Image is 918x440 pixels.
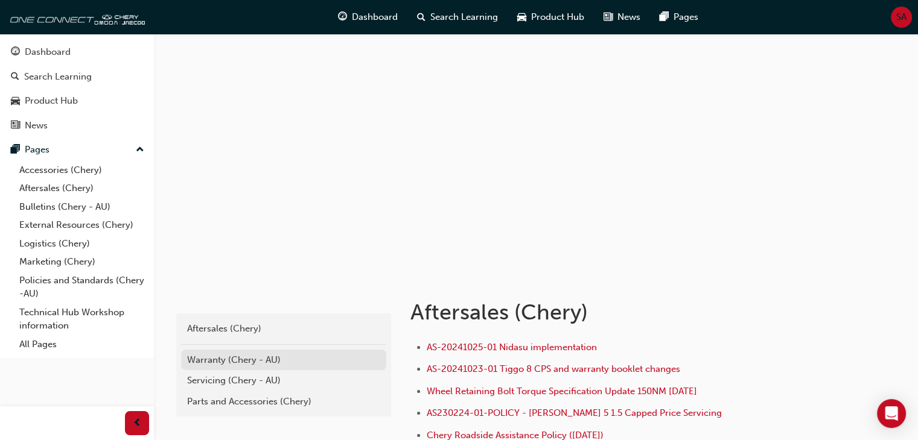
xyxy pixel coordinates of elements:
[5,139,149,161] button: Pages
[24,70,92,84] div: Search Learning
[660,10,669,25] span: pages-icon
[410,299,806,325] h1: Aftersales (Chery)
[136,142,144,158] span: up-icon
[5,115,149,137] a: News
[427,342,597,353] a: AS-20241025-01 Nidasu implementation
[896,10,907,24] span: SA
[427,363,680,374] a: AS-20241023-01 Tiggo 8 CPS and warranty booklet changes
[187,395,380,409] div: Parts and Accessories (Chery)
[14,335,149,354] a: All Pages
[181,318,386,339] a: Aftersales (Chery)
[187,322,380,336] div: Aftersales (Chery)
[338,10,347,25] span: guage-icon
[891,7,912,28] button: SA
[187,374,380,388] div: Servicing (Chery - AU)
[594,5,650,30] a: news-iconNews
[25,143,49,157] div: Pages
[14,234,149,253] a: Logistics (Chery)
[11,72,19,83] span: search-icon
[14,179,149,198] a: Aftersales (Chery)
[14,216,149,234] a: External Resources (Chery)
[508,5,594,30] a: car-iconProduct Hub
[531,10,584,24] span: Product Hub
[11,145,20,156] span: pages-icon
[11,121,20,131] span: news-icon
[674,10,698,24] span: Pages
[517,10,526,25] span: car-icon
[14,253,149,271] a: Marketing (Chery)
[5,39,149,139] button: DashboardSearch LearningProduct HubNews
[14,271,149,303] a: Policies and Standards (Chery -AU)
[417,10,426,25] span: search-icon
[617,10,640,24] span: News
[25,45,71,59] div: Dashboard
[187,353,380,367] div: Warranty (Chery - AU)
[427,407,722,418] a: AS230224-01-POLICY - [PERSON_NAME] 5 1.5 Capped Price Servicing
[604,10,613,25] span: news-icon
[14,198,149,216] a: Bulletins (Chery - AU)
[11,47,20,58] span: guage-icon
[328,5,407,30] a: guage-iconDashboard
[25,119,48,133] div: News
[181,350,386,371] a: Warranty (Chery - AU)
[407,5,508,30] a: search-iconSearch Learning
[430,10,498,24] span: Search Learning
[5,66,149,88] a: Search Learning
[877,399,906,428] div: Open Intercom Messenger
[650,5,708,30] a: pages-iconPages
[352,10,398,24] span: Dashboard
[14,303,149,335] a: Technical Hub Workshop information
[427,386,697,397] a: Wheel Retaining Bolt Torque Specification Update 150NM [DATE]
[11,96,20,107] span: car-icon
[6,5,145,29] img: oneconnect
[25,94,78,108] div: Product Hub
[14,161,149,180] a: Accessories (Chery)
[5,41,149,63] a: Dashboard
[5,90,149,112] a: Product Hub
[181,370,386,391] a: Servicing (Chery - AU)
[181,391,386,412] a: Parts and Accessories (Chery)
[133,416,142,431] span: prev-icon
